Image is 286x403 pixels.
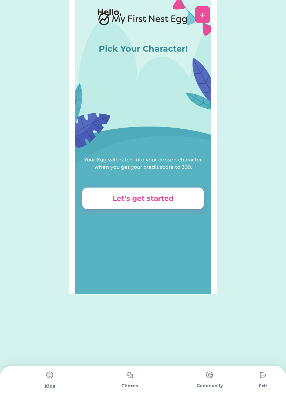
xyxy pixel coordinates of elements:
[123,368,137,382] img: type%3Dchores%2C%20state%3Ddefault.svg
[10,383,90,390] div: Kids
[250,383,276,389] div: Exit
[256,368,270,382] img: type%3Dchores%2C%20state%3Ddefault.svg
[200,9,205,20] div: +
[170,382,250,389] div: Community
[203,368,217,382] img: type%3Dchores%2C%20state%3Ddefault.svg
[90,382,170,389] div: Chores
[82,188,204,209] button: Let’s get started
[82,156,204,171] div: Your Egg will hatch into your chosen character when you get your credit score to 300.
[76,6,91,22] img: yH5BAEAAAAALAAAAAABAAEAAAIBRAA7
[43,368,57,382] img: type%3Dchores%2C%20state%3Ddefault.svg
[75,43,211,55] h4: Pick Your Character!
[97,6,167,22] h4: Hello,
